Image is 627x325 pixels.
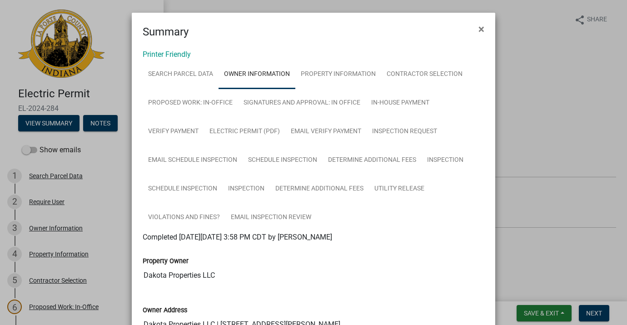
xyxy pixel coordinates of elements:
[422,146,469,175] a: Inspection
[238,89,366,118] a: Signatures and Approval: In Office
[143,89,238,118] a: Proposed Work: In-Office
[143,50,191,59] a: Printer Friendly
[143,203,225,232] a: Violations and fines?
[381,60,468,89] a: Contractor Selection
[204,117,285,146] a: Electric Permit (PDF)
[143,60,219,89] a: Search Parcel Data
[225,203,317,232] a: Email Inspection Review
[143,24,189,40] h4: Summary
[369,175,430,204] a: Utility Release
[143,307,187,314] label: Owner Address
[223,175,270,204] a: Inspection
[270,175,369,204] a: Determine Additional Fees
[143,258,189,265] label: Property Owner
[471,16,492,42] button: Close
[143,175,223,204] a: Schedule Inspection
[367,117,443,146] a: Inspection Request
[143,117,204,146] a: Verify Payment
[366,89,435,118] a: In-house payment
[285,117,367,146] a: Email Verify Payment
[295,60,381,89] a: Property Information
[143,146,243,175] a: Email Schedule Inspection
[143,233,332,241] span: Completed [DATE][DATE] 3:58 PM CDT by [PERSON_NAME]
[478,23,484,35] span: ×
[243,146,323,175] a: Schedule Inspection
[323,146,422,175] a: Determine Additional Fees
[219,60,295,89] a: Owner Information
